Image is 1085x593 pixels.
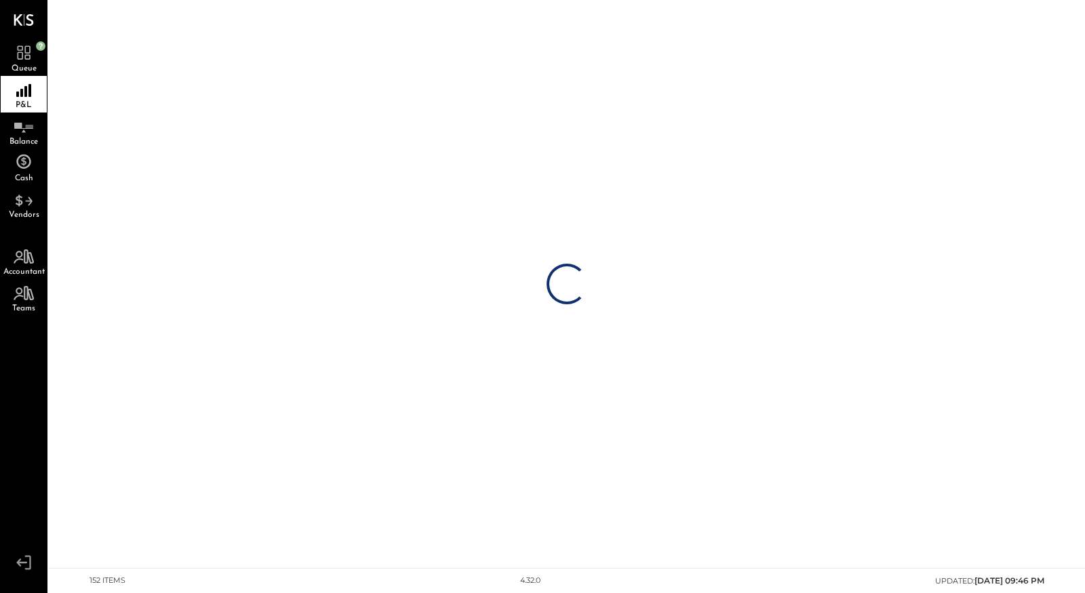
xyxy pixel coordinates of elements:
span: Queue [12,64,37,73]
a: Vendors [1,186,47,222]
a: Cash [1,149,47,186]
span: Teams [12,304,35,312]
span: Accountant [3,268,45,276]
span: Cash [15,174,33,182]
span: [DATE] 09:46 PM [974,575,1044,586]
a: P&L [1,76,47,113]
a: Teams [1,279,47,316]
span: Vendors [9,211,39,219]
div: 4.32.0 [520,575,540,586]
div: UPDATED: [935,575,1044,587]
span: P&L [16,101,32,109]
span: Balance [9,138,38,146]
a: Queue [1,39,47,76]
a: Balance [1,113,47,149]
a: Accountant [1,243,47,279]
div: 152 items [90,575,125,586]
